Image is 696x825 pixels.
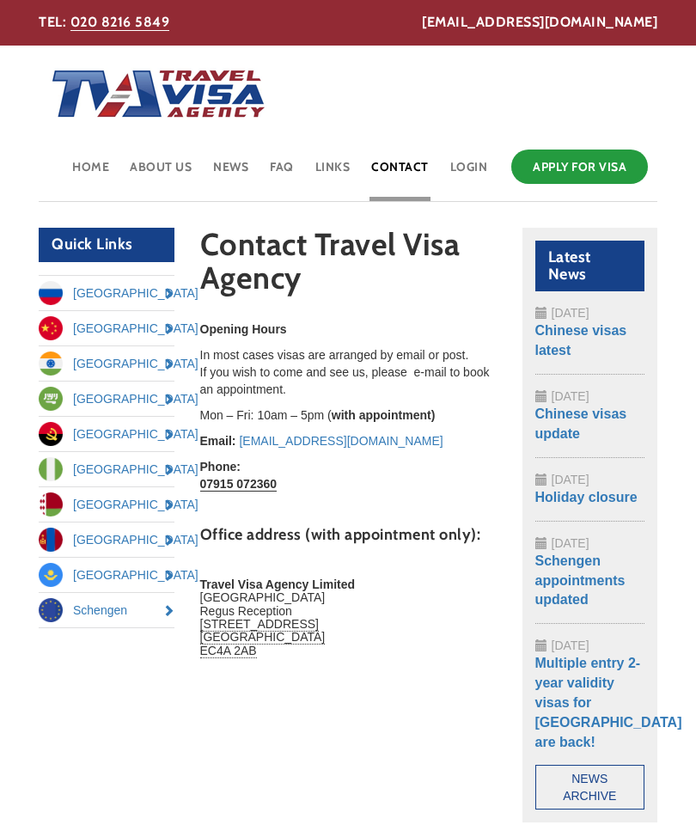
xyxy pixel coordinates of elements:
a: Login [449,145,490,201]
a: [GEOGRAPHIC_DATA] [39,417,174,451]
a: [GEOGRAPHIC_DATA] [39,452,174,486]
a: [EMAIL_ADDRESS][DOMAIN_NAME] [239,434,443,448]
strong: Email: [200,434,236,448]
a: [GEOGRAPHIC_DATA] [39,487,174,522]
a: [GEOGRAPHIC_DATA] [39,558,174,592]
a: [GEOGRAPHIC_DATA] [39,311,174,345]
strong: Opening Hours [200,322,287,336]
a: Apply for Visa [511,150,648,184]
a: Chinese visas update [535,406,627,441]
a: Home [70,145,111,201]
h5: [GEOGRAPHIC_DATA] Regus Reception [200,578,497,657]
a: [GEOGRAPHIC_DATA] [39,522,174,557]
a: Links [314,145,352,201]
a: FAQ [268,145,296,201]
p: In most cases visas are arranged by email or post. If you wish to come and see us, please e-mail ... [200,346,497,398]
span: [DATE] [552,473,589,486]
a: Holiday closure [535,490,638,504]
h2: Latest News [535,241,645,292]
a: News Archive [535,765,645,810]
span: [DATE] [552,536,589,550]
span: [DATE] [552,306,589,320]
a: Chinese visas latest [535,323,627,357]
span: [DATE] [552,389,589,403]
a: [GEOGRAPHIC_DATA] [39,382,174,416]
img: Home [39,52,267,138]
h1: Contact Travel Visa Agency [200,228,497,303]
strong: Phone: [200,460,241,474]
a: [EMAIL_ADDRESS][DOMAIN_NAME] [422,13,657,33]
div: TEL: [39,13,657,33]
a: [GEOGRAPHIC_DATA] [39,346,174,381]
strong: with appointment) [332,408,436,422]
a: About Us [128,145,193,201]
strong: Travel Visa Agency Limited [200,577,356,591]
span: [DATE] [552,639,589,652]
a: News [211,145,250,201]
a: Contact [369,145,430,201]
a: Schengen appointments updated [535,553,626,608]
strong: Office address (with appointment only): [200,525,481,544]
a: [GEOGRAPHIC_DATA] [39,276,174,310]
a: Schengen [39,593,174,627]
p: Mon – Fri: 10am – 5pm ( [200,406,497,424]
a: Multiple entry 2-year validity visas for [GEOGRAPHIC_DATA] are back! [535,656,682,749]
